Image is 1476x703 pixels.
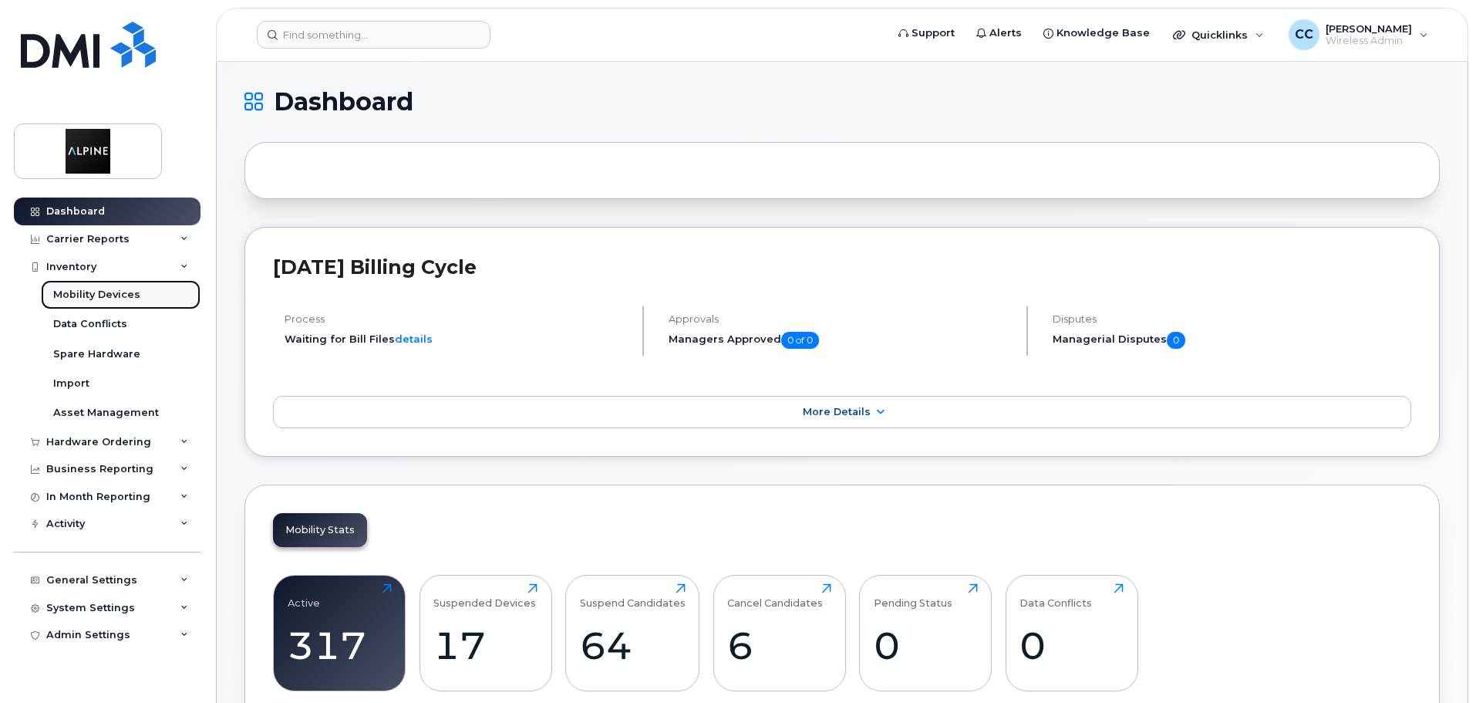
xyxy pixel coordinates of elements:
div: Suspended Devices [433,583,536,609]
div: Suspend Candidates [580,583,686,609]
a: Cancel Candidates6 [727,583,831,682]
a: details [395,333,433,345]
span: More Details [803,406,871,417]
div: Pending Status [874,583,952,609]
a: Active317 [288,583,392,682]
h2: [DATE] Billing Cycle [273,255,1411,279]
h4: Process [285,313,629,325]
h4: Approvals [669,313,1013,325]
div: Data Conflicts [1019,583,1092,609]
a: Data Conflicts0 [1019,583,1124,682]
h4: Disputes [1053,313,1411,325]
div: 17 [433,623,537,668]
a: Pending Status0 [874,583,978,682]
a: Suspend Candidates64 [580,583,686,682]
div: 317 [288,623,392,668]
span: 0 [1167,332,1185,349]
h5: Managers Approved [669,332,1013,349]
div: 0 [874,623,978,668]
div: Cancel Candidates [727,583,823,609]
span: Dashboard [274,90,413,113]
h5: Managerial Disputes [1053,332,1411,349]
a: Suspended Devices17 [433,583,537,682]
div: 0 [1019,623,1124,668]
div: Active [288,583,320,609]
div: 6 [727,623,831,668]
span: 0 of 0 [781,332,819,349]
div: 64 [580,623,686,668]
li: Waiting for Bill Files [285,332,629,346]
